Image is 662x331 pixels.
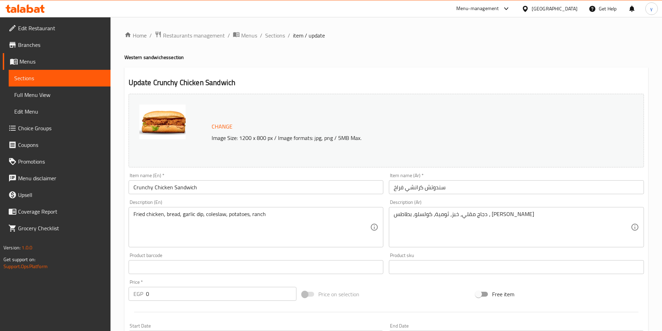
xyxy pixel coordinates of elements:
[19,57,105,66] span: Menus
[3,243,21,252] span: Version:
[18,207,105,216] span: Coverage Report
[233,31,257,40] a: Menus
[129,260,384,274] input: Please enter product barcode
[18,141,105,149] span: Coupons
[288,31,290,40] li: /
[389,180,644,194] input: Enter name Ar
[209,134,579,142] p: Image Size: 1200 x 800 px / Image formats: jpg, png / 5MB Max.
[241,31,257,40] span: Menus
[260,31,262,40] li: /
[133,290,143,298] p: EGP
[22,243,32,252] span: 1.0.0
[3,136,111,153] a: Coupons
[265,31,285,40] a: Sections
[456,5,499,13] div: Menu-management
[9,86,111,103] a: Full Menu View
[209,119,235,134] button: Change
[14,74,105,82] span: Sections
[155,31,225,40] a: Restaurants management
[3,53,111,70] a: Menus
[9,103,111,120] a: Edit Menu
[18,191,105,199] span: Upsell
[650,5,653,13] span: y
[129,180,384,194] input: Enter name En
[532,5,578,13] div: [GEOGRAPHIC_DATA]
[18,24,105,32] span: Edit Restaurant
[146,287,297,301] input: Please enter price
[124,31,648,40] nav: breadcrumb
[3,262,48,271] a: Support.OpsPlatform
[149,31,152,40] li: /
[3,203,111,220] a: Coverage Report
[18,41,105,49] span: Branches
[3,20,111,36] a: Edit Restaurant
[18,157,105,166] span: Promotions
[3,220,111,237] a: Grocery Checklist
[163,31,225,40] span: Restaurants management
[394,211,631,244] textarea: دجاج مقلي، خبز، ثومية، كولسلو، بطاطس ، [PERSON_NAME]
[3,170,111,187] a: Menu disclaimer
[9,70,111,86] a: Sections
[133,211,370,244] textarea: Fried chicken, bread, garlic dip, coleslaw, potatoes, ranch
[3,153,111,170] a: Promotions
[139,105,186,139] img: mmw_638953130318125239
[3,187,111,203] a: Upsell
[18,174,105,182] span: Menu disclaimer
[18,124,105,132] span: Choice Groups
[3,36,111,53] a: Branches
[3,120,111,136] a: Choice Groups
[492,290,514,298] span: Free item
[3,255,35,264] span: Get support on:
[318,290,359,298] span: Price on selection
[18,224,105,232] span: Grocery Checklist
[228,31,230,40] li: /
[124,54,648,61] h4: Western sandwiches section
[212,122,232,132] span: Change
[14,91,105,99] span: Full Menu View
[14,107,105,116] span: Edit Menu
[129,77,644,88] h2: Update Crunchy Chicken Sandwich
[293,31,325,40] span: item / update
[124,31,147,40] a: Home
[389,260,644,274] input: Please enter product sku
